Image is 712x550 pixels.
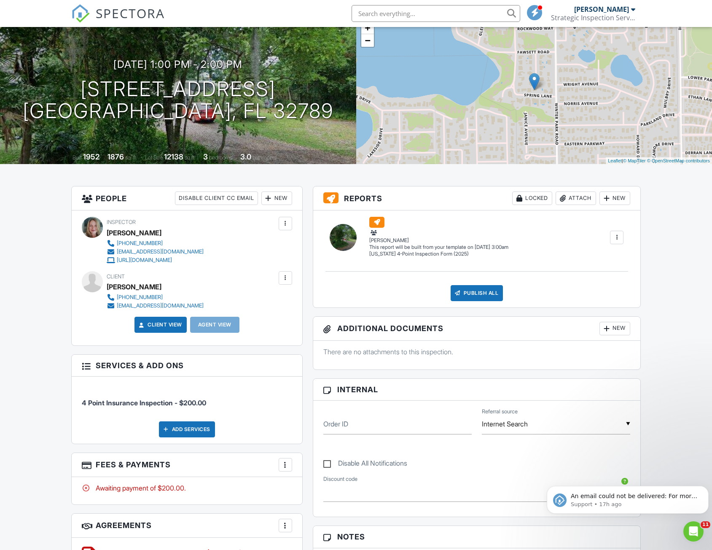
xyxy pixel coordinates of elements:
div: New [599,322,630,335]
span: sq. ft. [125,154,137,161]
div: [EMAIL_ADDRESS][DOMAIN_NAME] [117,248,204,255]
span: Client [107,273,125,280]
div: Awaiting payment of $200.00. [82,483,292,493]
a: [PHONE_NUMBER] [107,293,204,302]
label: Referral source [482,408,518,415]
iframe: Intercom live chat [683,521,704,542]
span: Built [73,154,82,161]
label: Order ID [323,419,348,429]
iframe: Intercom notifications message [543,468,712,527]
div: Publish All [451,285,503,301]
div: New [261,191,292,205]
div: New [599,191,630,205]
div: 3 [203,152,208,161]
label: Disable All Notifications [323,459,407,470]
a: [EMAIL_ADDRESS][DOMAIN_NAME] [107,302,204,310]
div: Locked [512,191,552,205]
li: Service: 4 Point Insurance Inspection [82,383,292,414]
span: bedrooms [209,154,232,161]
div: 1876 [107,152,124,161]
span: 11 [701,521,710,528]
a: SPECTORA [71,11,165,29]
div: 3.0 [240,152,251,161]
h3: [DATE] 1:00 pm - 2:00 pm [113,59,242,70]
a: © MapTiler [623,158,646,163]
span: Lot Size [145,154,163,161]
div: | [606,157,712,164]
h3: Agreements [72,514,302,538]
a: Zoom in [361,22,374,34]
div: This report will be built from your template on [DATE] 3:00am [369,244,508,251]
a: [EMAIL_ADDRESS][DOMAIN_NAME] [107,248,204,256]
a: [URL][DOMAIN_NAME] [107,256,204,264]
div: [PHONE_NUMBER] [117,240,163,247]
img: The Best Home Inspection Software - Spectora [71,4,90,23]
a: Zoom out [361,34,374,47]
div: 1952 [83,152,99,161]
div: [EMAIL_ADDRESS][DOMAIN_NAME] [117,302,204,309]
div: [PERSON_NAME] [574,5,629,13]
div: Attach [556,191,596,205]
div: [PERSON_NAME] [107,280,161,293]
h3: Services & Add ons [72,355,302,377]
span: 4 Point Insurance Inspection - $200.00 [82,399,206,407]
div: Strategic Inspection Services [551,13,635,22]
span: Inspector [107,219,136,225]
div: [PHONE_NUMBER] [117,294,163,301]
p: There are no attachments to this inspection. [323,347,630,356]
h3: Reports [313,186,640,210]
a: [PHONE_NUMBER] [107,239,204,248]
div: [US_STATE] 4-Point Inspection Form (2025) [369,251,508,258]
a: © OpenStreetMap contributors [647,158,710,163]
input: Search everything... [352,5,520,22]
label: Discount code [323,475,357,483]
div: Disable Client CC Email [175,191,258,205]
div: 12138 [164,152,183,161]
a: Leaflet [608,158,622,163]
h3: People [72,186,302,210]
h3: Internal [313,379,640,401]
a: Client View [137,321,182,329]
span: SPECTORA [96,4,165,22]
h1: [STREET_ADDRESS] [GEOGRAPHIC_DATA], Fl 32789 [23,78,333,123]
div: [PERSON_NAME] [107,226,161,239]
div: [PERSON_NAME] [369,229,508,244]
h3: Fees & Payments [72,453,302,477]
div: Add Services [159,421,215,437]
h3: Notes [313,526,640,548]
div: [URL][DOMAIN_NAME] [117,257,172,264]
h3: Additional Documents [313,317,640,341]
span: bathrooms [253,154,277,161]
span: sq.ft. [185,154,195,161]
